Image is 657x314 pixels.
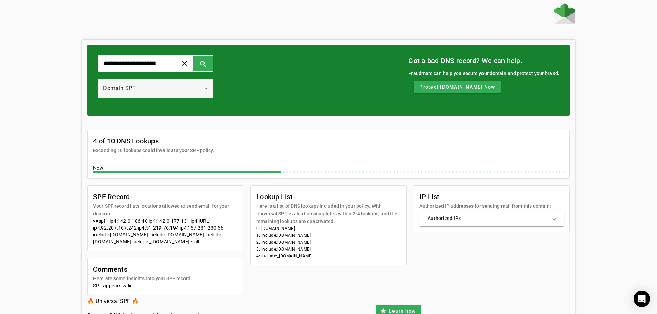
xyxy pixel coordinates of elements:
[256,191,401,202] mat-card-title: Lookup List
[93,191,238,202] mat-card-title: SPF Record
[87,296,227,306] h3: 🔥 Universal SPF 🔥
[93,264,192,275] mat-card-title: Comments
[256,232,401,239] li: 1: include:[DOMAIN_NAME]
[93,146,214,154] mat-card-subtitle: Exceeding 10 lookups could invalidate your SPF policy.
[256,225,401,232] li: 0: [DOMAIN_NAME]
[419,83,495,90] span: Protect [DOMAIN_NAME] Now
[93,217,238,245] div: v=spf1 ip4:142.0.186.40 ip4:142.0.177.131 ip4:[URL] ip4:92.207.167.242 ip4:51.219.76.194 ip4:157....
[419,191,551,202] mat-card-title: IP List
[428,215,547,222] mat-panel-title: Authorized IPs
[103,85,136,91] span: Domain SPF
[93,282,238,289] div: SPF appears valid
[93,202,238,217] mat-card-subtitle: Your SPF record lists locations allowed to send email for your domain.
[408,70,559,77] div: Fraudmarc can help you secure your domain and protect your brand.
[256,246,401,253] li: 3: include:[DOMAIN_NAME]
[256,202,401,225] mat-card-subtitle: Here is a list of DNS lookups included in your policy. With Universal SPF, evaluation completes w...
[256,239,401,246] li: 2: include:[DOMAIN_NAME]
[93,135,214,146] mat-card-title: 4 of 10 DNS Lookups
[419,202,551,210] mat-card-subtitle: Authorized IP addresses for sending mail from this domain:
[554,3,575,24] img: Fraudmarc Logo
[414,81,500,93] button: Protect [DOMAIN_NAME] Now
[419,210,564,226] mat-expansion-panel-header: Authorized IPs
[93,164,564,173] div: Now:
[554,3,575,26] a: Home
[408,55,559,66] mat-card-title: Got a bad DNS record? We can help.
[93,275,192,282] mat-card-subtitle: Here are some insights into your SPF record.
[634,291,650,307] div: Open Intercom Messenger
[256,253,401,260] li: 4: include:_[DOMAIN_NAME]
